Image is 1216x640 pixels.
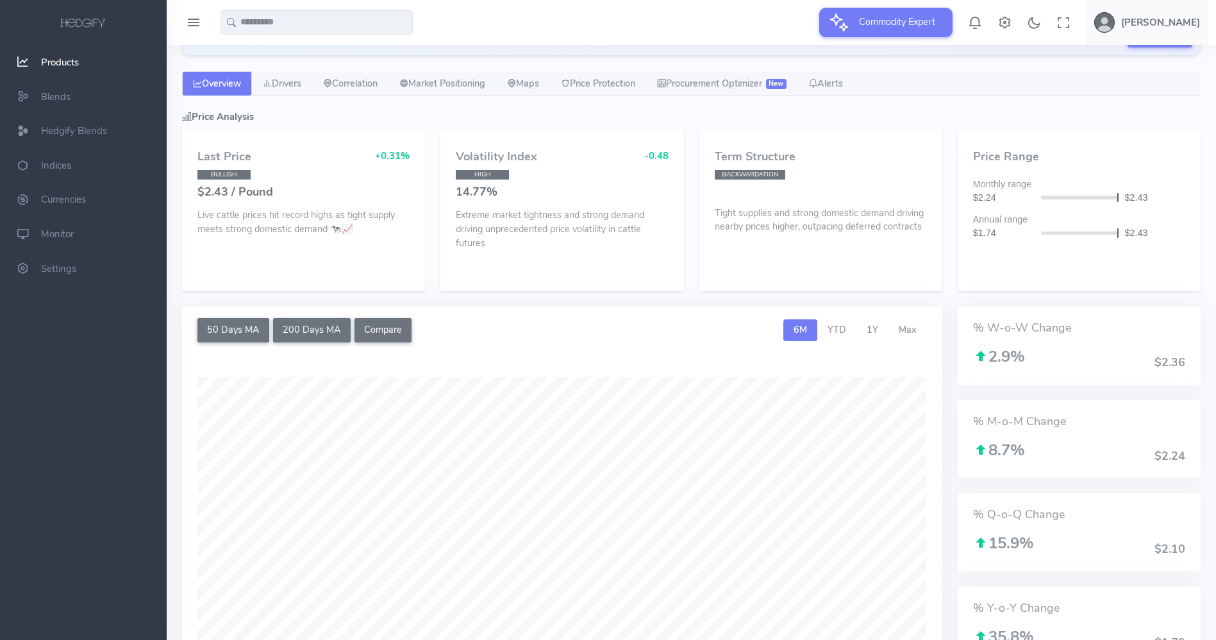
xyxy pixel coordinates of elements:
[899,323,917,336] span: Max
[197,151,251,164] h4: Last Price
[41,194,86,206] span: Currencies
[646,71,797,97] a: Procurement Optimizer
[1154,543,1185,556] h4: $2.10
[766,79,787,89] span: New
[965,226,1041,240] div: $1.74
[973,533,1034,553] span: 15.9%
[819,15,953,28] a: Commodity Expert
[973,151,1185,164] h4: Price Range
[867,323,878,336] span: 1Y
[58,17,108,31] img: logo
[182,71,252,97] a: Overview
[41,90,71,103] span: Blends
[973,440,1025,460] span: 8.7%
[715,151,927,164] h4: Term Structure
[41,124,107,137] span: Hedgify Blends
[197,208,410,236] p: Live cattle prices hit record highs as tight supply meets strong domestic demand 🐄📈
[312,71,388,97] a: Correlation
[1121,17,1200,28] h5: [PERSON_NAME]
[182,112,1201,122] h5: Price Analysis
[456,186,668,199] h4: 14.77%
[965,213,1193,227] div: Annual range
[456,151,537,164] h4: Volatility Index
[197,170,251,180] span: BULLISH
[550,71,646,97] a: Price Protection
[456,170,509,180] span: HIGH
[973,346,1025,367] span: 2.9%
[273,318,351,342] button: 200 Days MA
[973,509,1185,521] h4: % Q-o-Q Change
[819,8,953,37] button: Commodity Expert
[973,602,1185,615] h4: % Y-o-Y Change
[715,203,927,234] p: Tight supplies and strong domestic demand driving nearby prices higher, outpacing deferred contracts
[715,170,785,180] span: BACKWARDATION
[197,318,269,342] button: 50 Days MA
[388,71,496,97] a: Market Positioning
[965,191,1041,205] div: $2.24
[965,178,1193,192] div: Monthly range
[41,228,74,240] span: Monitor
[644,149,669,162] span: -0.48
[1154,450,1185,463] h4: $2.24
[973,416,1185,428] h4: % M-o-M Change
[41,56,79,69] span: Products
[496,71,550,97] a: Maps
[1094,12,1115,33] img: user-image
[354,318,412,342] button: Compare
[851,8,943,36] span: Commodity Expert
[828,323,846,336] span: YTD
[375,149,410,162] span: +0.31%
[797,71,854,97] a: Alerts
[41,159,71,172] span: Indices
[197,186,410,199] h4: $2.43 / Pound
[1154,357,1185,369] h4: $2.36
[252,71,312,97] a: Drivers
[1117,226,1193,240] div: $2.43
[456,208,668,250] p: Extreme market tightness and strong demand driving unprecedented price volatility in cattle futures
[1117,191,1193,205] div: $2.43
[41,262,76,275] span: Settings
[794,323,807,336] span: 6M
[973,322,1185,335] h4: % W-o-W Change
